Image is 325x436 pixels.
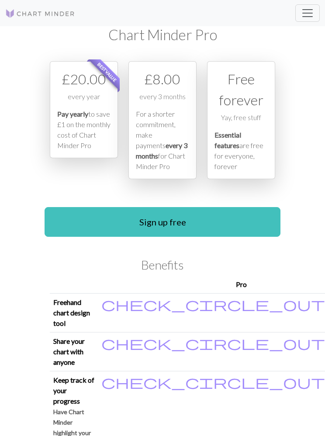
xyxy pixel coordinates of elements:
div: Free option [207,61,275,179]
div: every 3 months [136,91,189,109]
em: every 3 months [136,141,187,160]
h1: Chart Minder Pro [50,26,275,44]
div: Payment option 2 [128,61,197,179]
p: For a shorter commitment, make payments for Chart Minder Pro [136,109,189,172]
div: every year [57,91,111,109]
div: Yay, free stuff [214,112,268,130]
p: Share your chart with anyone [53,336,94,367]
p: Keep track of your progress [53,375,94,406]
em: Pay yearly [57,110,88,118]
h2: Benefits [50,258,275,272]
button: Toggle navigation [295,4,320,22]
div: £ 8.00 [136,69,189,90]
p: to save £1 on the monthly cost of Chart Minder Pro [57,109,111,151]
a: Sign up free [45,207,280,237]
p: Freehand chart design tool [53,297,94,329]
div: Payment option 1 [50,61,118,158]
em: Essential features [214,131,241,149]
p: are free for everyone, forever [214,130,268,172]
div: Free forever [214,69,268,111]
img: Logo [5,8,75,19]
div: £ 20.00 [57,69,111,90]
span: Best value [89,53,126,90]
